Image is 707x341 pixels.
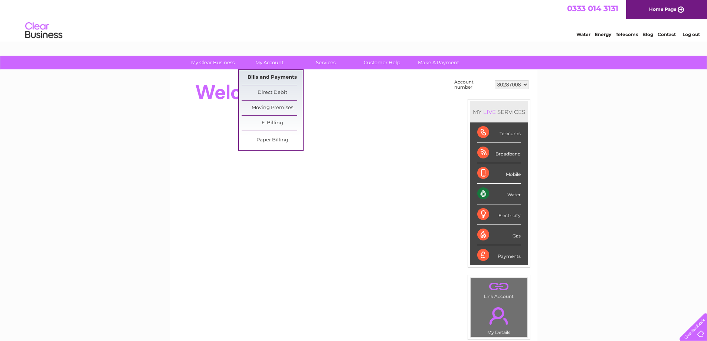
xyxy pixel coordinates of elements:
[242,70,303,85] a: Bills and Payments
[242,116,303,131] a: E-Billing
[477,163,521,184] div: Mobile
[470,101,528,122] div: MY SERVICES
[470,301,528,337] td: My Details
[242,133,303,148] a: Paper Billing
[25,19,63,42] img: logo.png
[472,303,526,329] a: .
[295,56,356,69] a: Services
[472,280,526,293] a: .
[477,225,521,245] div: Gas
[576,32,590,37] a: Water
[595,32,611,37] a: Energy
[179,4,529,36] div: Clear Business is a trading name of Verastar Limited (registered in [GEOGRAPHIC_DATA] No. 3667643...
[470,278,528,301] td: Link Account
[642,32,653,37] a: Blog
[683,32,700,37] a: Log out
[242,85,303,100] a: Direct Debit
[567,4,618,13] a: 0333 014 3131
[477,143,521,163] div: Broadband
[482,108,497,115] div: LIVE
[351,56,413,69] a: Customer Help
[452,78,493,92] td: Account number
[477,184,521,204] div: Water
[477,204,521,225] div: Electricity
[477,122,521,143] div: Telecoms
[408,56,469,69] a: Make A Payment
[658,32,676,37] a: Contact
[242,101,303,115] a: Moving Premises
[182,56,243,69] a: My Clear Business
[616,32,638,37] a: Telecoms
[239,56,300,69] a: My Account
[477,245,521,265] div: Payments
